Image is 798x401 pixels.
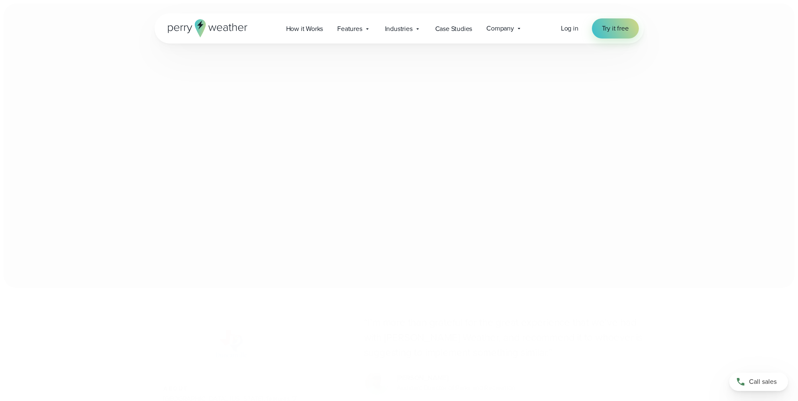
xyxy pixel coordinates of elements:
span: Case Studies [435,24,473,34]
a: Call sales [729,373,788,391]
span: Industries [385,24,413,34]
a: Case Studies [428,20,480,37]
span: Log in [561,23,578,33]
span: Company [486,23,514,33]
span: Try it free [602,23,629,33]
span: Call sales [749,377,777,387]
a: Log in [561,23,578,33]
a: How it Works [279,20,331,37]
span: Features [337,24,362,34]
a: Try it free [592,18,639,39]
span: How it Works [286,24,323,34]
